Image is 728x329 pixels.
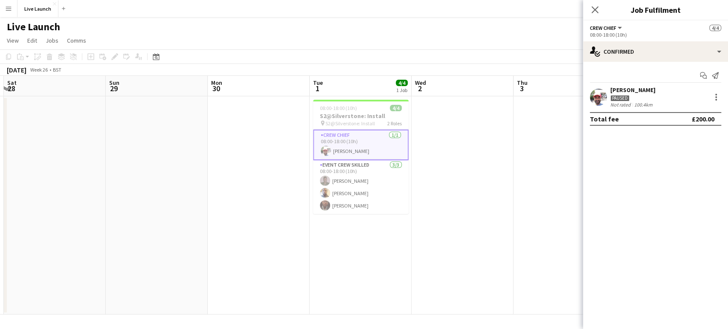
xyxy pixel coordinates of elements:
span: Jobs [46,37,58,44]
a: View [3,35,22,46]
button: Live Launch [17,0,58,17]
span: 2 Roles [387,120,402,127]
span: View [7,37,19,44]
span: Edit [27,37,37,44]
a: Jobs [42,35,62,46]
span: 30 [210,84,222,93]
div: Not rated [610,101,632,108]
span: Comms [67,37,86,44]
span: 1 [312,84,323,93]
a: Comms [64,35,90,46]
app-job-card: 08:00-18:00 (10h)4/4S2@Silverstone: Install S2@Silverstone: Install2 RolesCrew Chief1/108:00-18:0... [313,100,409,214]
span: 08:00-18:00 (10h) [320,105,357,111]
div: Confirmed [583,41,728,62]
div: £200.00 [692,115,714,123]
span: 28 [6,84,17,93]
span: Sun [109,79,119,87]
span: Sat [7,79,17,87]
div: 100.4km [632,101,654,108]
span: 4/4 [390,105,402,111]
h3: S2@Silverstone: Install [313,112,409,120]
div: [DATE] [7,66,26,74]
div: Paused [610,95,629,101]
span: Week 26 [28,66,49,73]
span: Mon [211,79,222,87]
span: Thu [517,79,528,87]
h3: Job Fulfilment [583,4,728,15]
span: Wed [415,79,426,87]
span: 4/4 [396,80,408,86]
div: BST [53,66,61,73]
span: Tue [313,79,323,87]
div: Total fee [590,115,619,123]
div: 08:00-18:00 (10h) [590,32,721,38]
div: 1 Job [396,87,407,93]
span: 3 [516,84,528,93]
span: 4/4 [709,25,721,31]
a: Edit [24,35,41,46]
div: [PERSON_NAME] [610,86,655,94]
h1: Live Launch [7,20,60,33]
span: S2@Silverstone: Install [325,120,375,127]
button: Crew Chief [590,25,623,31]
span: 2 [414,84,426,93]
span: 29 [108,84,119,93]
span: Crew Chief [590,25,616,31]
app-card-role: Event Crew Skilled3/308:00-18:00 (10h)[PERSON_NAME][PERSON_NAME][PERSON_NAME] [313,160,409,214]
app-card-role: Crew Chief1/108:00-18:00 (10h)[PERSON_NAME] [313,130,409,160]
